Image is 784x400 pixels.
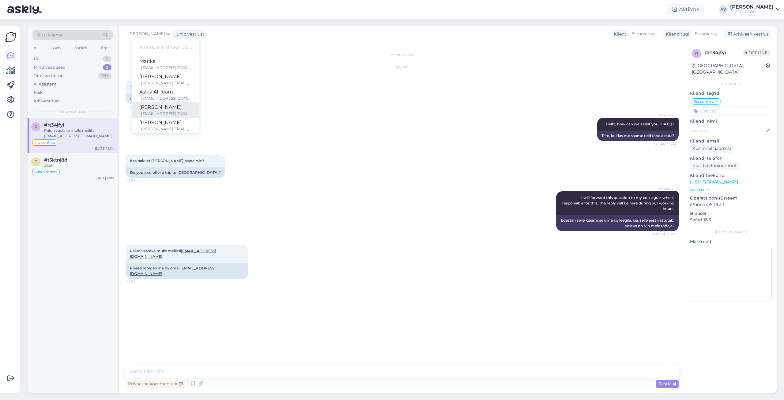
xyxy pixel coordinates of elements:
[141,126,192,132] div: [PERSON_NAME][EMAIL_ADDRESS][DOMAIN_NAME]
[34,98,59,104] div: Arhiveeritud
[690,179,738,185] a: [URL][DOMAIN_NAME]
[562,195,675,211] span: I will forward this question to my colleague, who is responsible for this. The reply will be here...
[690,210,772,217] p: Brauser
[653,141,677,146] span: Nähtud ✓ 12:33
[96,176,114,180] div: [DATE] 11:05
[34,73,64,79] div: Tiimi vestlused
[690,201,772,208] p: iPhone OS 18.3.1
[130,158,204,163] span: Kas pakuta [PERSON_NAME] Madeirale?
[126,263,248,279] div: Please reply to me by email
[690,81,772,86] div: Kliendi info
[127,105,150,109] span: 12:33
[724,30,771,38] div: Arhiveeri vestlus
[141,80,192,86] div: [PERSON_NAME][EMAIL_ADDRESS][DOMAIN_NAME]
[141,65,192,70] div: [EMAIL_ADDRESS][DOMAIN_NAME]
[658,381,676,387] span: Saada
[34,64,66,70] div: Minu vestlused
[611,31,626,37] div: Klient
[663,31,689,37] div: Klienditugi
[73,44,88,52] div: Socials
[690,172,772,179] p: Klienditeekond
[690,195,772,201] p: Operatsioonisüsteem
[130,249,216,259] span: Palun vastake mulle meilitsi
[103,64,111,70] div: 2
[126,65,679,70] div: [DATE]
[34,56,41,62] div: Uus
[98,73,111,79] div: 99+
[139,119,192,126] div: [PERSON_NAME]
[44,157,67,163] span: #t5ktnj8d
[690,118,772,124] p: Kliendi nimi
[692,63,766,75] div: [GEOGRAPHIC_DATA], [GEOGRAPHIC_DATA]
[34,90,43,96] div: Kõik
[631,31,650,37] span: Estonian
[38,32,62,38] span: Otsi kliente
[35,159,37,164] span: t
[132,72,199,87] a: [PERSON_NAME][PERSON_NAME][EMAIL_ADDRESS][DOMAIN_NAME]
[34,81,56,87] div: AI Assistent
[654,113,677,117] span: AI Assistent
[128,31,165,37] span: [PERSON_NAME]
[51,44,62,52] div: Web
[653,231,677,236] span: Nähtud ✓ 12:34
[719,5,728,14] div: AV
[59,109,86,114] span: Minu vestlused
[705,49,743,56] div: # rt34jfyi
[690,238,772,245] p: Märkmed
[132,87,199,102] a: Askly AI Team[EMAIL_ADDRESS][DOMAIN_NAME]
[695,51,698,56] span: r
[127,178,150,183] span: 12:34
[690,106,772,116] input: Lisa tag
[695,31,713,37] span: Estonian
[132,118,199,133] a: [PERSON_NAME][PERSON_NAME][EMAIL_ADDRESS][DOMAIN_NAME]
[44,128,114,139] div: Palun vastake mulle meilitsi [EMAIL_ADDRESS][DOMAIN_NAME]
[690,155,772,162] p: Kliendi telefon
[597,131,679,141] div: Tere, kuidas me saame teid täna aidata?
[690,187,772,192] p: Vaata edasi ...
[137,43,194,52] input: Kirjuta, millist tag'i otsid
[173,31,204,37] div: juhib vestlust
[5,31,17,43] img: Askly Logo
[130,85,138,90] span: Tere
[126,94,145,104] div: Hello
[694,100,714,103] span: Ilja suhtleb
[690,127,765,134] input: Lisa nimi
[690,144,733,153] div: Küsi meiliaadressi
[690,90,772,97] p: Kliendi tag'id
[35,170,57,174] span: Alla suhtleb
[141,96,192,101] div: [EMAIL_ADDRESS][DOMAIN_NAME]
[667,4,704,15] div: Aktiivne
[32,44,40,52] div: All
[654,186,677,191] span: AI Assistent
[606,122,674,126] span: Hello, how can we assist you [DATE]?
[100,44,113,52] div: Email
[139,58,192,65] div: Marika
[730,5,774,10] div: [PERSON_NAME]
[690,217,772,223] p: Safari 18.3
[127,279,150,284] span: 12:34
[44,163,114,168] div: aitäh!
[139,88,192,96] div: Askly AI Team
[690,138,772,144] p: Kliendi email
[730,10,774,14] div: TEZ TOUR OÜ
[556,215,679,231] div: Edastan selle küsimuse oma kolleegile, kes selle eest vastutab. Vastus on siin meie tööajal.
[103,56,111,62] div: 0
[139,73,192,80] div: [PERSON_NAME]
[126,167,225,178] div: Do you also offer a trip to [GEOGRAPHIC_DATA]?
[730,5,780,14] a: [PERSON_NAME]TEZ TOUR OÜ
[95,146,114,151] div: [DATE] 12:34
[139,104,192,111] div: [PERSON_NAME]
[35,141,55,144] span: Ilja suhtleb
[690,229,772,235] div: [PERSON_NAME]
[132,56,199,72] a: Marika[EMAIL_ADDRESS][DOMAIN_NAME]
[743,49,770,56] span: Offline
[44,122,64,128] span: #rt34jfyi
[690,162,739,170] div: Küsi telefoninumbrit
[132,102,199,118] a: [PERSON_NAME][EMAIL_ADDRESS][DOMAIN_NAME]
[35,124,37,129] span: r
[141,111,192,116] div: [EMAIL_ADDRESS][DOMAIN_NAME]
[126,380,185,388] div: Privaatne kommentaar
[126,52,679,58] div: Vestlus algas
